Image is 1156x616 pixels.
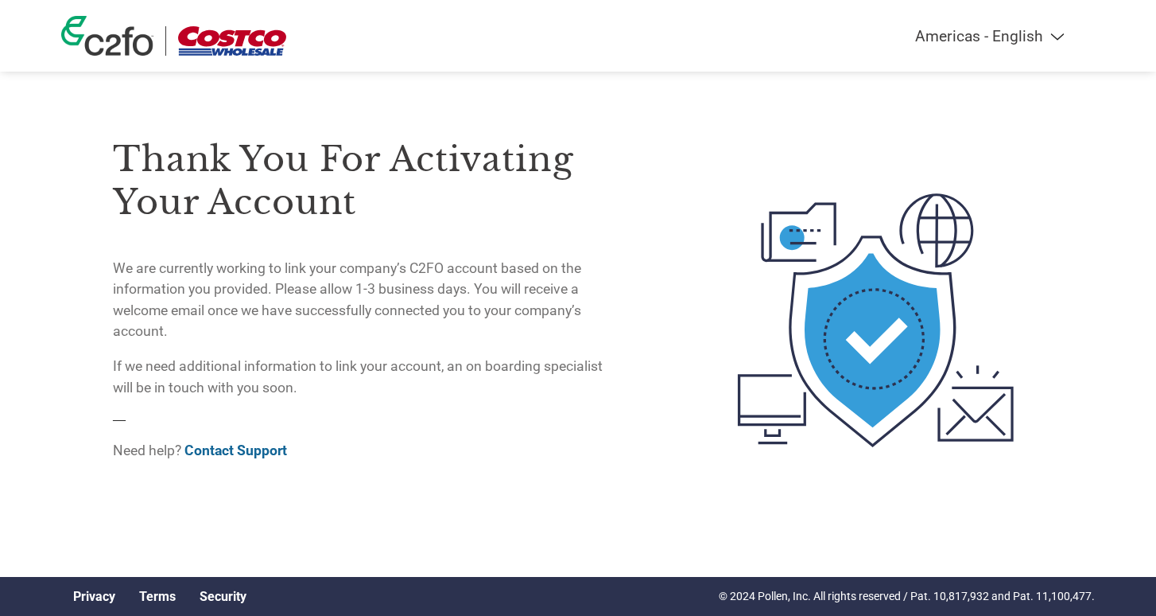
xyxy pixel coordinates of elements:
[200,589,246,604] a: Security
[708,103,1043,537] img: activated
[113,356,615,398] p: If we need additional information to link your account, an on boarding specialist will be in touc...
[61,16,153,56] img: c2fo logo
[113,258,615,342] p: We are currently working to link your company’s C2FO account based on the information you provide...
[184,443,287,458] a: Contact Support
[719,588,1095,605] p: © 2024 Pollen, Inc. All rights reserved / Pat. 10,817,932 and Pat. 11,100,477.
[73,589,115,604] a: Privacy
[113,103,615,475] div: —
[113,138,615,224] h3: Thank you for activating your account
[139,589,176,604] a: Terms
[178,26,286,56] img: Costco
[113,440,615,461] p: Need help?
